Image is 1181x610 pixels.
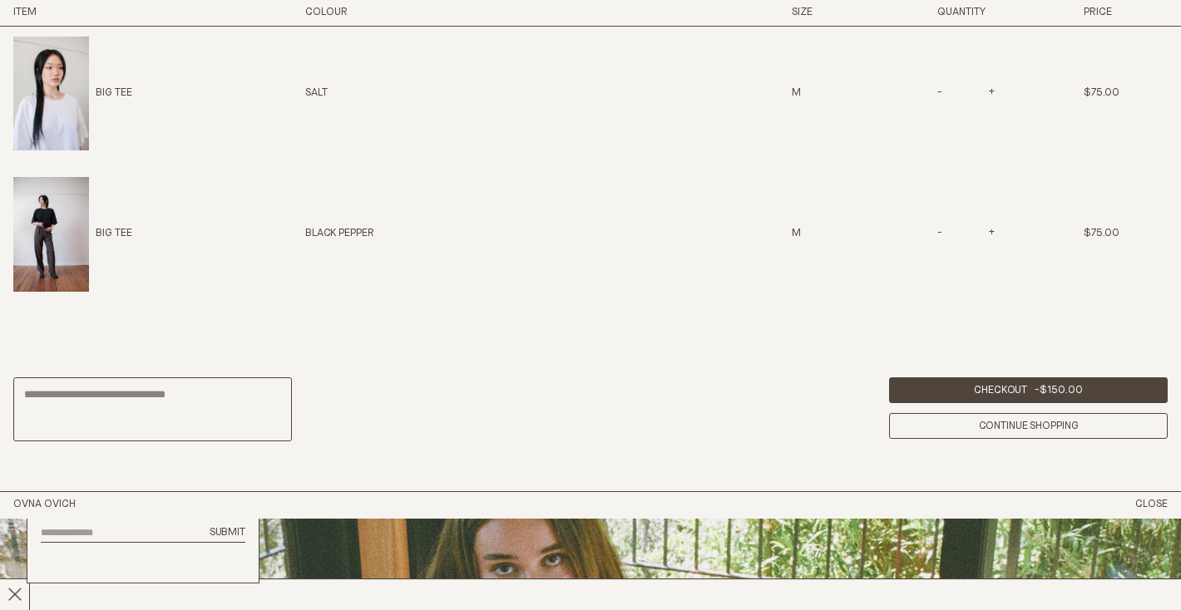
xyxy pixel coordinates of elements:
p: Big Tee [96,227,132,241]
span: Submit [210,527,245,538]
h3: Size [792,6,876,20]
img: Big Tee [13,37,89,150]
span: + [986,229,995,239]
h3: Price [1084,6,1168,20]
div: $75.00 [1084,227,1168,241]
button: Close Cart [1135,498,1168,512]
h3: Item [13,6,244,20]
span: $150.00 [1040,385,1083,396]
a: Big TeeBig Tee [13,37,132,150]
div: Black Pepper [305,227,536,241]
a: Continue Shopping [889,413,1168,439]
a: Big TeeBig Tee [13,177,132,291]
div: $75.00 [1084,86,1168,101]
span: + [986,89,995,99]
span: - [937,229,945,239]
div: M [792,227,876,241]
span: - [937,89,945,99]
a: Checkout -$150.00 [889,377,1168,403]
h3: Quantity [937,6,1021,20]
img: Big Tee [13,177,89,291]
a: Home [13,499,76,509]
div: Salt [305,86,536,101]
div: M [792,86,876,101]
p: Big Tee [96,86,132,101]
button: Submit [210,526,245,540]
h3: Colour [305,6,536,20]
